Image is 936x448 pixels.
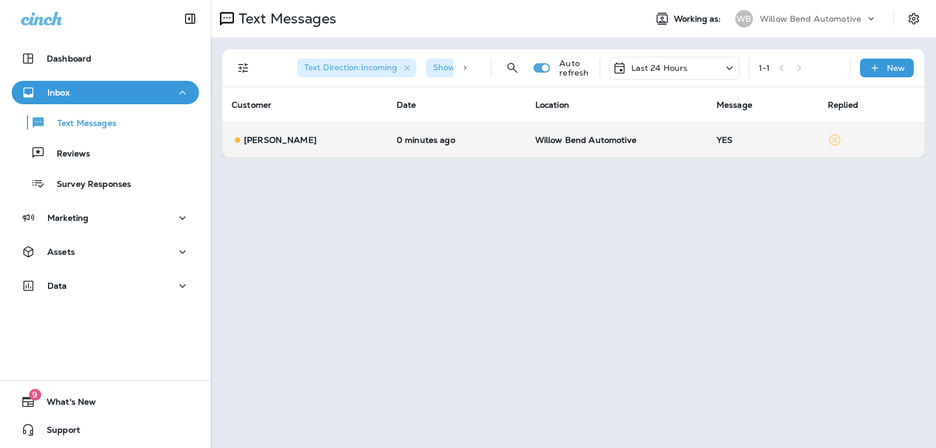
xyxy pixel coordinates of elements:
span: Message [717,100,752,110]
p: Auto refresh [559,59,590,77]
p: Text Messages [234,10,336,28]
button: Survey Responses [12,171,199,196]
span: Replied [828,100,858,110]
p: Aug 28, 2025 11:20 AM [397,135,517,145]
p: New [887,63,905,73]
button: Search Messages [501,56,524,80]
span: What's New [35,397,96,411]
p: [PERSON_NAME] [244,135,316,145]
button: Data [12,274,199,297]
button: Marketing [12,206,199,230]
p: Assets [47,247,75,257]
div: 1 - 1 [759,63,770,73]
button: Filters [232,56,255,80]
button: Dashboard [12,47,199,70]
button: Settings [903,8,924,29]
span: 9 [29,389,41,401]
button: 9What's New [12,390,199,413]
button: Reviews [12,141,199,165]
p: Reviews [45,149,90,160]
div: Show Start/Stop/Unsubscribe:true [426,59,593,77]
span: Customer [232,100,271,110]
button: Assets [12,240,199,264]
div: Text Direction:Incoming [297,59,417,77]
p: Dashboard [47,54,91,63]
div: WB [735,10,753,28]
p: Marketing [47,213,88,223]
button: Text Messages [12,110,199,135]
span: Text Direction : Incoming [304,62,397,73]
span: Show Start/Stop/Unsubscribe : true [433,62,574,73]
button: Inbox [12,81,199,104]
span: Date [397,100,417,110]
p: Willow Bend Automotive [760,14,861,23]
button: Support [12,418,199,442]
p: Text Messages [46,118,116,129]
span: Support [35,425,80,439]
span: Willow Bend Automotive [535,135,636,145]
button: Collapse Sidebar [174,7,207,30]
div: YES [717,135,809,145]
span: Working as: [674,14,724,24]
span: Location [535,100,569,110]
p: Survey Responses [45,179,131,190]
p: Data [47,281,67,290]
p: Inbox [47,88,70,97]
p: Last 24 Hours [631,63,688,73]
